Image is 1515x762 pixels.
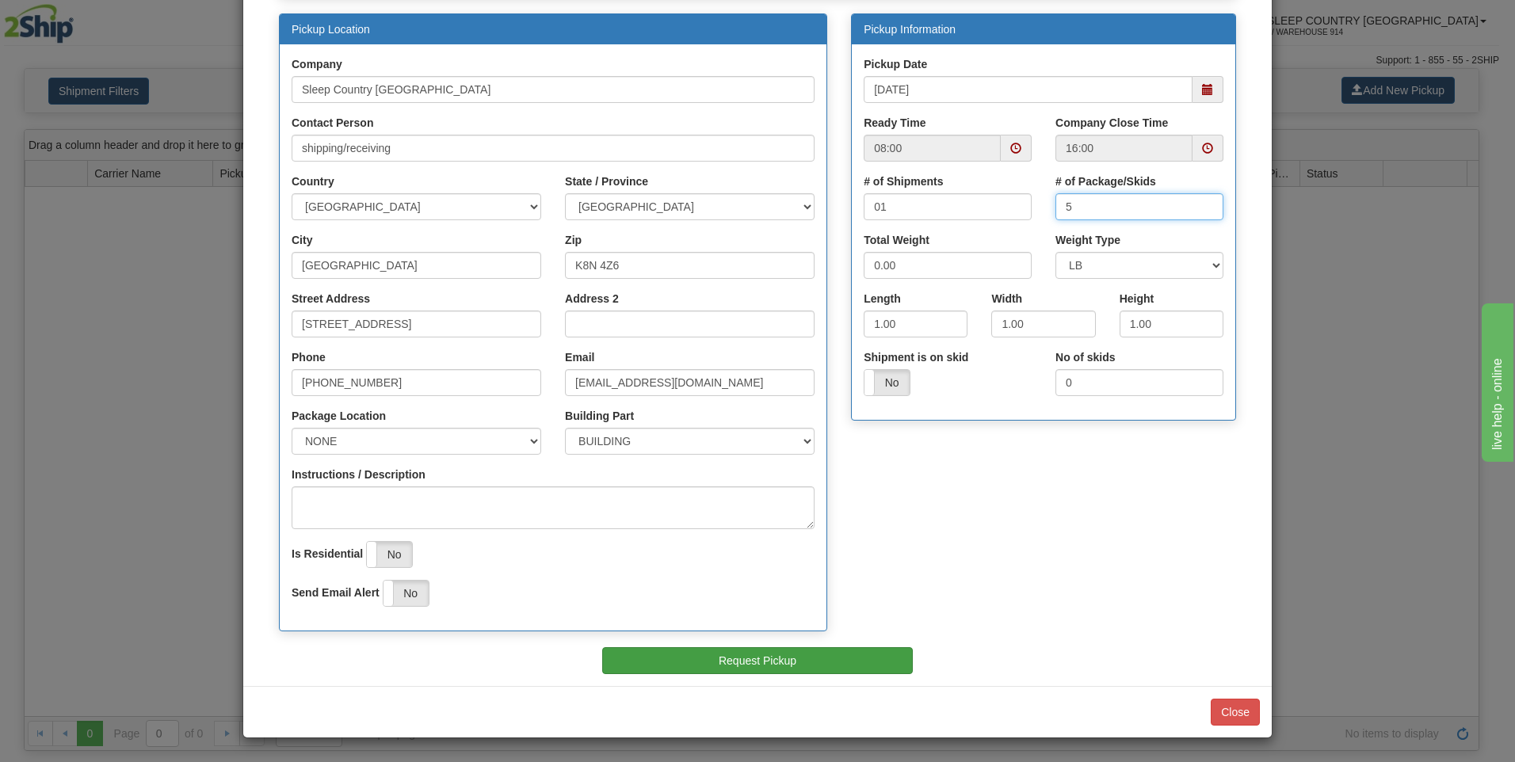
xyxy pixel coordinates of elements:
[1055,115,1168,131] label: Company Close Time
[292,408,386,424] label: Package Location
[864,291,901,307] label: Length
[864,232,929,248] label: Total Weight
[565,291,619,307] label: Address 2
[991,291,1022,307] label: Width
[292,23,370,36] a: Pickup Location
[565,349,594,365] label: Email
[367,542,412,567] label: No
[292,232,312,248] label: City
[292,56,342,72] label: Company
[864,115,925,131] label: Ready Time
[565,232,582,248] label: Zip
[292,291,370,307] label: Street Address
[864,173,943,189] label: # of Shipments
[384,581,429,606] label: No
[864,349,968,365] label: Shipment is on skid
[1055,349,1115,365] label: No of skids
[864,370,910,395] label: No
[292,115,373,131] label: Contact Person
[1211,699,1260,726] button: Close
[292,546,363,562] label: Is Residential
[565,408,634,424] label: Building Part
[12,10,147,29] div: live help - online
[1055,232,1120,248] label: Weight Type
[292,585,380,600] label: Send Email Alert
[864,56,927,72] label: Pickup Date
[602,647,914,674] button: Request Pickup
[1479,300,1513,462] iframe: chat widget
[1055,173,1156,189] label: # of Package/Skids
[565,173,648,189] label: State / Province
[292,173,334,189] label: Country
[1120,291,1154,307] label: Height
[864,23,956,36] a: Pickup Information
[292,467,425,482] label: Instructions / Description
[292,349,326,365] label: Phone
